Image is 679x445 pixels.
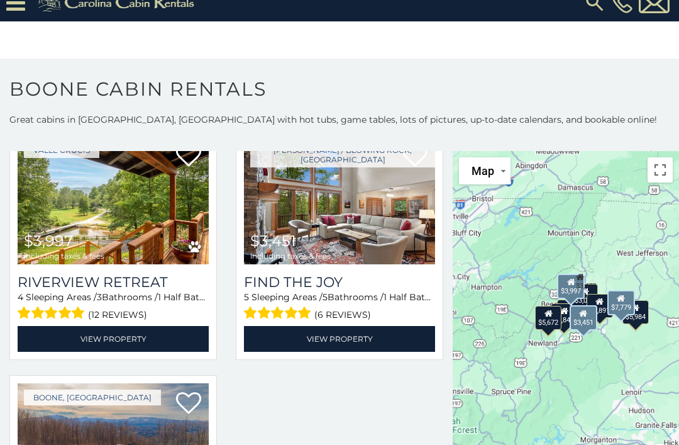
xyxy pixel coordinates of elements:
[176,391,201,417] a: Add to favorites
[557,299,583,323] div: $3,218
[570,305,597,330] div: $3,451
[244,274,435,291] a: Find The Joy
[18,136,209,264] a: Riverview Retreat $3,997 including taxes & fees
[551,303,577,327] div: $4,846
[384,291,441,303] span: 1 Half Baths /
[576,273,596,290] div: $3,477
[88,307,147,323] span: (12 reviews)
[244,326,435,352] a: View Property
[459,157,511,184] button: Change map style
[18,274,209,291] a: Riverview Retreat
[176,144,201,170] a: Add to favorites
[244,136,435,264] a: Find The Joy $3,451 including taxes & fees
[607,290,635,315] div: $7,779
[472,164,494,177] span: Map
[250,252,331,260] span: including taxes & fees
[622,300,649,324] div: $5,984
[18,291,209,323] div: Sleeping Areas / Bathrooms / Sleeps:
[323,291,328,303] span: 5
[244,291,249,303] span: 5
[250,232,296,250] span: $3,451
[18,136,209,264] img: Riverview Retreat
[18,291,23,303] span: 4
[250,142,435,167] a: [PERSON_NAME] / Blowing Rock, [GEOGRAPHIC_DATA]
[24,390,161,405] a: Boone, [GEOGRAPHIC_DATA]
[97,291,102,303] span: 3
[557,273,585,298] div: $3,997
[648,157,673,183] button: Toggle fullscreen view
[314,307,371,323] span: (6 reviews)
[535,305,561,329] div: $5,672
[244,136,435,264] img: Find The Joy
[24,232,73,250] span: $3,997
[24,252,104,260] span: including taxes & fees
[587,293,613,317] div: $3,891
[158,291,215,303] span: 1 Half Baths /
[18,326,209,352] a: View Property
[244,291,435,323] div: Sleeping Areas / Bathrooms / Sleeps:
